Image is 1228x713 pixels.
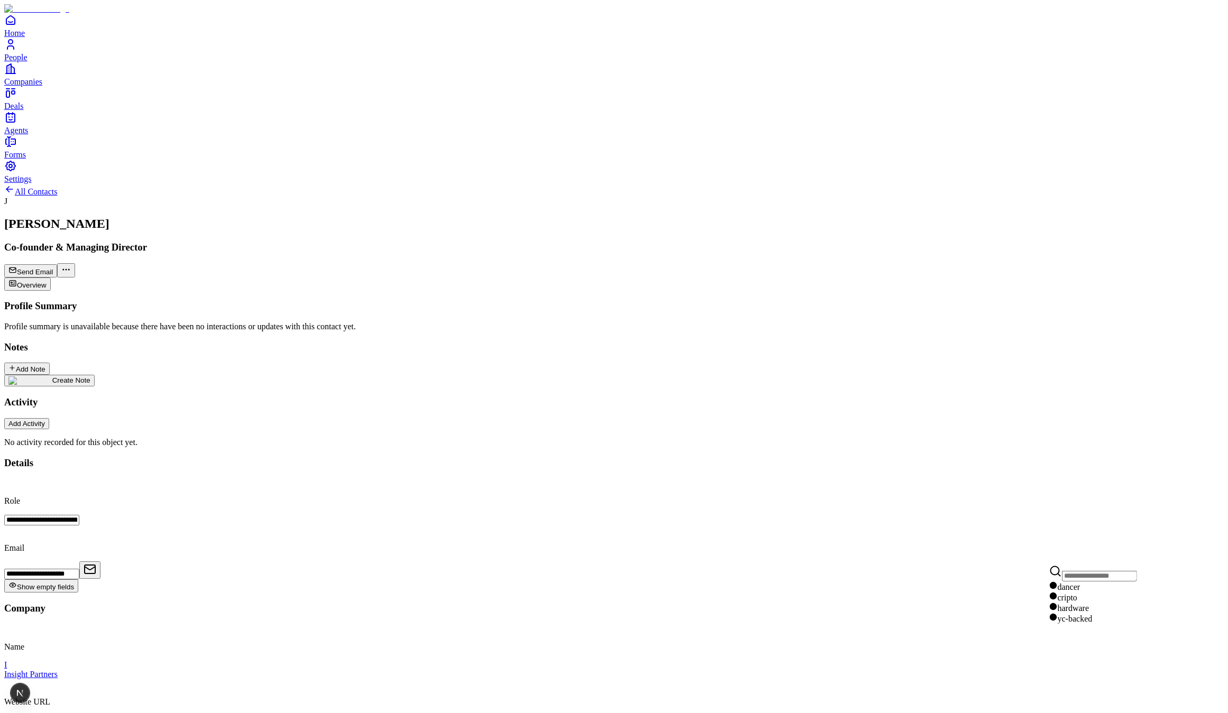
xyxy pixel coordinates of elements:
[1049,603,1137,613] div: hardware
[4,363,50,375] button: Add Note
[4,438,1224,447] p: No activity recorded for this object yet.
[4,496,1224,506] p: Role
[4,375,95,386] button: create noteCreate Note
[4,53,28,62] span: People
[4,87,1224,110] a: Deals
[4,603,1224,614] h3: Company
[4,396,1224,408] h3: Activity
[1049,592,1137,603] div: cripto
[4,150,26,159] span: Forms
[4,300,1224,312] h3: Profile Summary
[4,697,1224,707] p: Website URL
[4,77,42,86] span: Companies
[4,29,25,38] span: Home
[4,660,1224,679] a: IInsight Partners
[4,322,1224,331] div: Profile summary is unavailable because there have been no interactions or updates with this conta...
[4,187,57,196] a: All Contacts
[4,111,1224,135] a: Agents
[4,14,1224,38] a: Home
[4,197,1224,206] div: J
[4,174,32,183] span: Settings
[79,561,100,579] button: Open
[1049,581,1137,592] div: dancer
[1049,581,1137,624] div: Suggestions
[4,642,1224,652] p: Name
[8,364,45,373] div: Add Note
[4,38,1224,62] a: People
[4,660,1224,670] div: I
[4,4,69,14] img: Item Brain Logo
[4,264,57,277] button: Send Email
[4,126,28,135] span: Agents
[4,341,1224,353] h3: Notes
[4,670,58,679] span: Insight Partners
[4,579,78,592] button: Show empty fields
[8,376,52,385] img: create note
[4,160,1224,183] a: Settings
[4,101,23,110] span: Deals
[4,418,49,429] button: Add Activity
[4,543,1224,553] p: Email
[52,376,90,384] span: Create Note
[57,263,75,277] button: More actions
[4,277,51,291] button: Overview
[4,242,1224,253] h3: Co-founder & Managing Director
[4,457,1224,469] h3: Details
[4,217,1224,231] h2: [PERSON_NAME]
[1049,613,1137,624] div: yc-backed
[4,62,1224,86] a: Companies
[4,135,1224,159] a: Forms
